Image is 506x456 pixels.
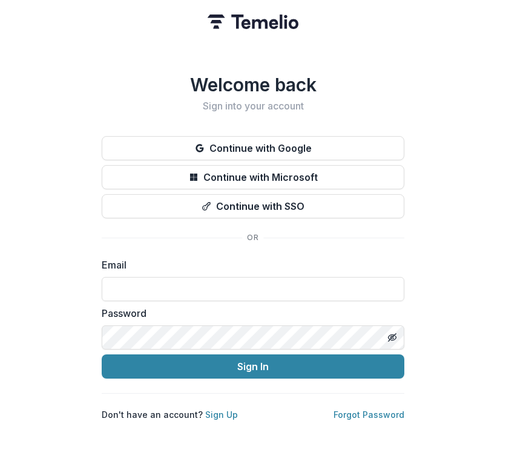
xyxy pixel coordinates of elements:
button: Continue with Microsoft [102,165,404,189]
h2: Sign into your account [102,100,404,112]
a: Forgot Password [333,409,404,420]
p: Don't have an account? [102,408,238,421]
label: Password [102,306,397,321]
a: Sign Up [205,409,238,420]
button: Sign In [102,354,404,379]
button: Toggle password visibility [383,328,402,347]
label: Email [102,258,397,272]
h1: Welcome back [102,74,404,96]
button: Continue with SSO [102,194,404,218]
img: Temelio [208,15,298,29]
button: Continue with Google [102,136,404,160]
